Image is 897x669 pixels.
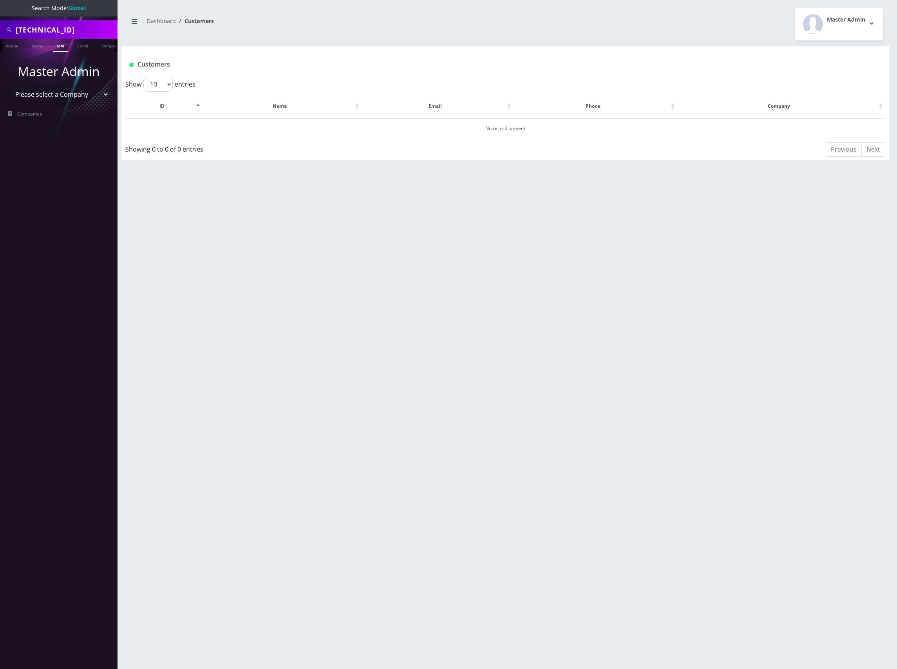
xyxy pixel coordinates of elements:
div: Showing 0 to 0 of 0 entries [125,141,436,154]
a: Phone [2,39,22,51]
button: Master Admin [795,8,883,40]
h1: Customers [129,61,754,68]
th: Name: activate to sort column ascending [203,95,361,118]
a: Next [861,142,885,157]
h2: Master Admin [827,16,865,23]
nav: breadcrumb [127,13,499,35]
span: Companies [17,110,42,117]
a: Dashboard [147,17,176,25]
a: Company [98,39,124,51]
th: Email: activate to sort column ascending [362,95,513,118]
td: No record present [126,118,884,138]
input: Search All Companies [16,22,116,37]
th: ID: activate to sort column descending [126,95,202,118]
label: Show entries [125,77,195,92]
th: Company: activate to sort column ascending [677,95,884,118]
strong: Global [68,4,86,12]
th: Phone: activate to sort column ascending [514,95,676,118]
a: Email [73,39,92,51]
select: Showentries [143,77,173,92]
a: SIM [53,39,68,52]
span: Search Mode: [32,4,86,12]
a: Previous [826,142,862,157]
li: Customers [176,17,214,25]
a: Name [28,39,47,51]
